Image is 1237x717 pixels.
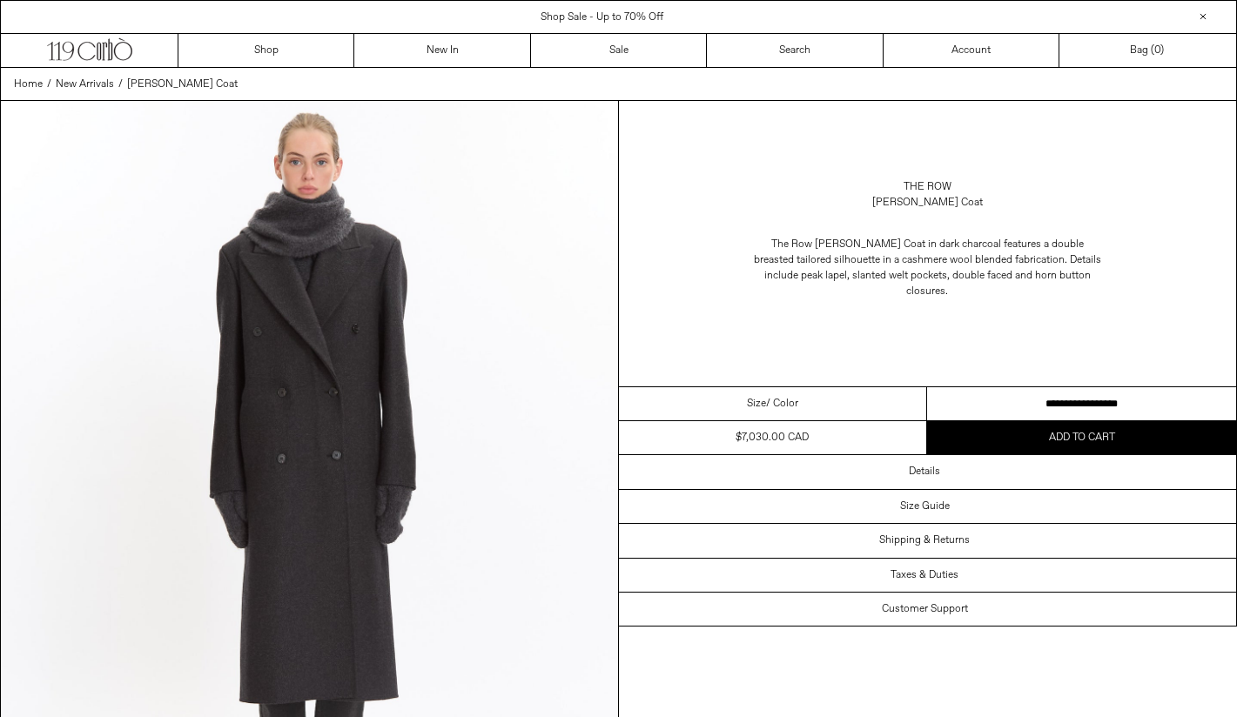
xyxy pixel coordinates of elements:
a: New In [354,34,530,67]
p: The Row [PERSON_NAME] Coat in dark charcoal features a double breasted tailored silhouette in a c... [753,228,1101,308]
div: $7,030.00 CAD [736,430,809,446]
a: The Row [904,179,951,195]
h3: Details [909,466,940,478]
div: [PERSON_NAME] Coat [872,195,983,211]
span: / [47,77,51,92]
span: Home [14,77,43,91]
span: Size [747,396,766,412]
a: Shop Sale - Up to 70% Off [541,10,663,24]
h3: Size Guide [900,500,950,513]
a: Shop [178,34,354,67]
h3: Customer Support [882,603,968,615]
a: [PERSON_NAME] Coat [127,77,238,92]
span: ) [1154,43,1164,58]
span: New Arrivals [56,77,114,91]
button: Add to cart [927,421,1236,454]
a: Sale [531,34,707,67]
h3: Shipping & Returns [879,534,970,546]
a: New Arrivals [56,77,114,92]
span: 0 [1154,44,1160,57]
span: / Color [766,396,798,412]
a: Search [707,34,883,67]
a: Account [884,34,1059,67]
span: [PERSON_NAME] Coat [127,77,238,91]
a: Home [14,77,43,92]
h3: Taxes & Duties [891,569,958,581]
span: / [118,77,123,92]
span: Add to cart [1049,431,1115,445]
a: Bag () [1059,34,1235,67]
